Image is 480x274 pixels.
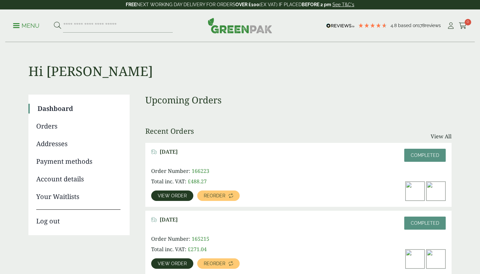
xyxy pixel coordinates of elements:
strong: BEFORE 2 pm [302,2,331,7]
span: Total inc. VAT: [151,178,186,185]
h3: Recent Orders [145,127,194,135]
a: Dashboard [38,104,120,114]
h1: Hi [PERSON_NAME] [28,42,452,79]
strong: OVER £100 [235,2,259,7]
span: Total inc. VAT: [151,246,186,253]
span: Completed [411,153,439,158]
span: £ [188,178,191,185]
i: Cart [459,23,467,29]
p: Menu [13,22,40,30]
h3: Upcoming Orders [145,95,452,106]
span: [DATE] [160,149,178,155]
img: REVIEWS.io [326,23,355,28]
a: Log out [36,209,120,226]
a: Payment methods [36,157,120,166]
img: Kraft-Bowl-750ml-with-Goats-Cheese-Salad-Open-300x200.jpg [426,250,445,268]
span: View order [158,193,187,198]
span: Reorder [204,193,225,198]
a: View All [431,132,452,140]
img: 10100.06-High-300x300.jpg [406,250,424,268]
a: Your Waitlists [36,192,120,202]
span: Reorder [204,261,225,266]
a: Addresses [36,139,120,149]
img: Kraft-Bowl-750ml-with-Goats-Cheese-Salad-Open-300x200.jpg [406,182,424,201]
a: See T&C's [332,2,354,7]
img: GreenPak Supplies [208,18,272,33]
bdi: 488.27 [188,178,207,185]
span: Completed [411,221,439,226]
span: £ [188,246,191,253]
a: View order [151,190,193,201]
a: Account details [36,174,120,184]
span: View order [158,261,187,266]
i: My Account [447,23,455,29]
a: View order [151,258,193,269]
bdi: 271.04 [188,246,207,253]
a: Reorder [197,190,240,201]
span: Based on [398,23,418,28]
span: 178 [418,23,425,28]
span: 166223 [192,167,209,175]
strong: FREE [126,2,136,7]
span: Order Number: [151,167,190,175]
a: 0 [459,21,467,31]
a: Reorder [197,258,240,269]
span: 165215 [192,235,209,242]
span: [DATE] [160,217,178,223]
img: 10100.06-High-300x300.jpg [426,182,445,201]
div: 4.78 Stars [358,23,387,28]
span: 0 [465,19,471,25]
a: Orders [36,121,120,131]
span: Order Number: [151,235,190,242]
a: Menu [13,22,40,28]
span: 4.8 [391,23,398,28]
span: reviews [425,23,441,28]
